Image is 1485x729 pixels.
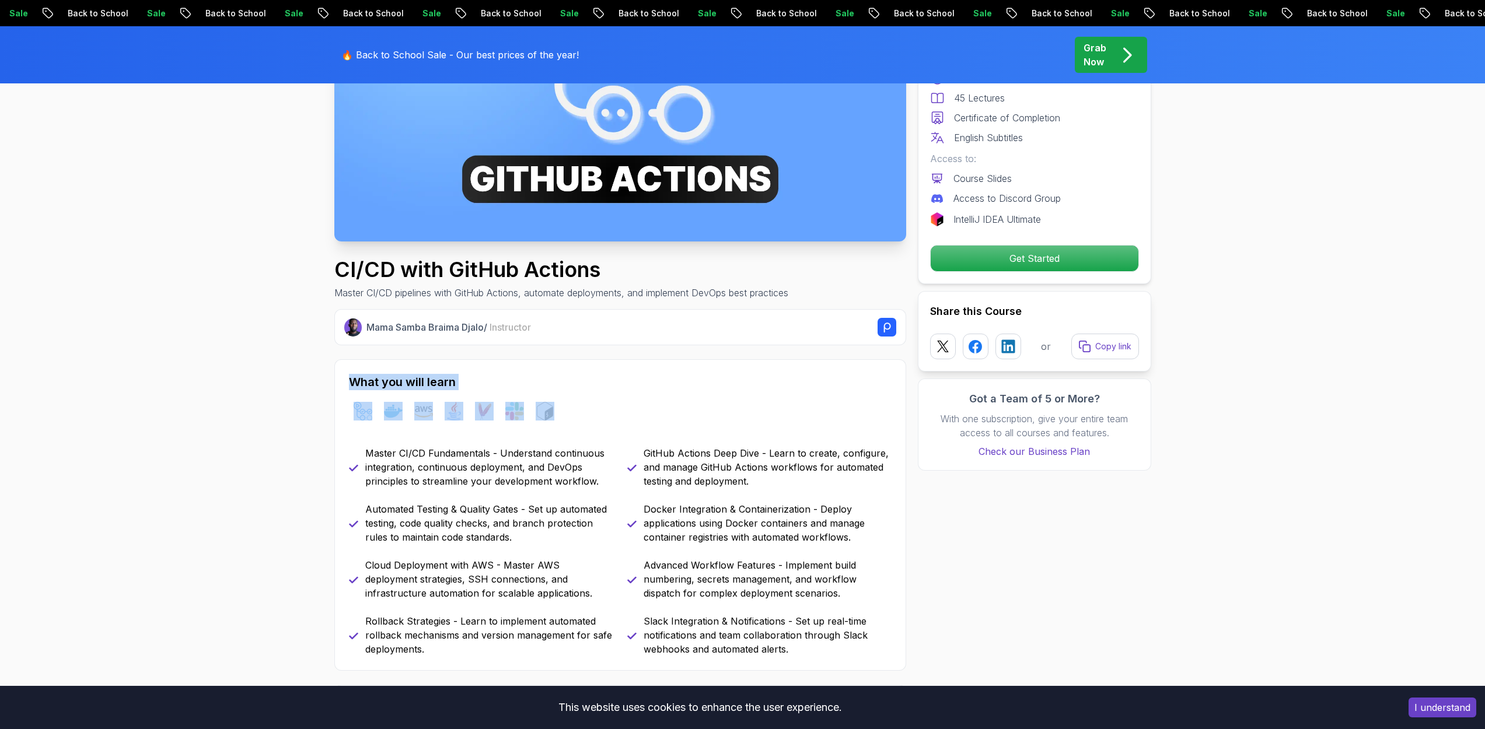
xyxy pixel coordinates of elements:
[1160,8,1239,19] p: Back to School
[1298,8,1377,19] p: Back to School
[644,446,892,488] p: GitHub Actions Deep Dive - Learn to create, configure, and manage GitHub Actions workflows for au...
[609,8,689,19] p: Back to School
[551,8,588,19] p: Sale
[384,402,403,420] img: docker logo
[930,412,1139,440] p: With one subscription, give your entire team access to all courses and features.
[953,212,1041,226] p: IntelliJ IDEA Ultimate
[930,212,944,226] img: jetbrains logo
[196,8,275,19] p: Back to School
[334,8,413,19] p: Back to School
[1377,8,1414,19] p: Sale
[365,502,613,544] p: Automated Testing & Quality Gates - Set up automated testing, code quality checks, and branch pro...
[365,446,613,488] p: Master CI/CD Fundamentals - Understand continuous integration, continuous deployment, and DevOps ...
[953,171,1012,185] p: Course Slides
[1071,334,1139,359] button: Copy link
[1095,341,1131,352] p: Copy link
[885,8,964,19] p: Back to School
[344,318,362,337] img: Nelson Djalo
[953,191,1061,205] p: Access to Discord Group
[334,286,788,300] p: Master CI/CD pipelines with GitHub Actions, automate deployments, and implement DevOps best pract...
[275,8,313,19] p: Sale
[349,374,892,390] h2: What you will learn
[689,8,726,19] p: Sale
[445,402,463,420] img: java logo
[930,245,1139,272] button: Get Started
[644,614,892,656] p: Slack Integration & Notifications - Set up real-time notifications and team collaboration through...
[490,321,531,333] span: Instructor
[414,402,433,420] img: aws logo
[413,8,450,19] p: Sale
[1102,8,1139,19] p: Sale
[138,8,175,19] p: Sale
[930,152,1139,166] p: Access to:
[1041,339,1051,353] p: or
[1084,41,1106,69] p: Grab Now
[536,402,554,420] img: bash logo
[1022,8,1102,19] p: Back to School
[471,8,551,19] p: Back to School
[1409,698,1476,717] button: Accept cookies
[366,320,531,334] p: Mama Samba Braima Djalo /
[930,303,1139,320] h2: Share this Course
[747,8,826,19] p: Back to School
[644,502,892,544] p: Docker Integration & Containerization - Deploy applications using Docker containers and manage co...
[644,558,892,600] p: Advanced Workflow Features - Implement build numbering, secrets management, and workflow dispatch...
[954,91,1005,105] p: 45 Lectures
[334,258,788,281] h1: CI/CD with GitHub Actions
[341,48,579,62] p: 🔥 Back to School Sale - Our best prices of the year!
[58,8,138,19] p: Back to School
[1239,8,1277,19] p: Sale
[954,111,1060,125] p: Certificate of Completion
[365,614,613,656] p: Rollback Strategies - Learn to implement automated rollback mechanisms and version management for...
[964,8,1001,19] p: Sale
[365,558,613,600] p: Cloud Deployment with AWS - Master AWS deployment strategies, SSH connections, and infrastructure...
[505,402,524,420] img: slack logo
[931,246,1138,271] p: Get Started
[475,402,494,420] img: maven logo
[826,8,864,19] p: Sale
[954,131,1023,145] p: English Subtitles
[354,402,372,420] img: github-actions logo
[9,695,1391,720] div: This website uses cookies to enhance the user experience.
[930,444,1139,458] a: Check our Business Plan
[930,391,1139,407] h3: Got a Team of 5 or More?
